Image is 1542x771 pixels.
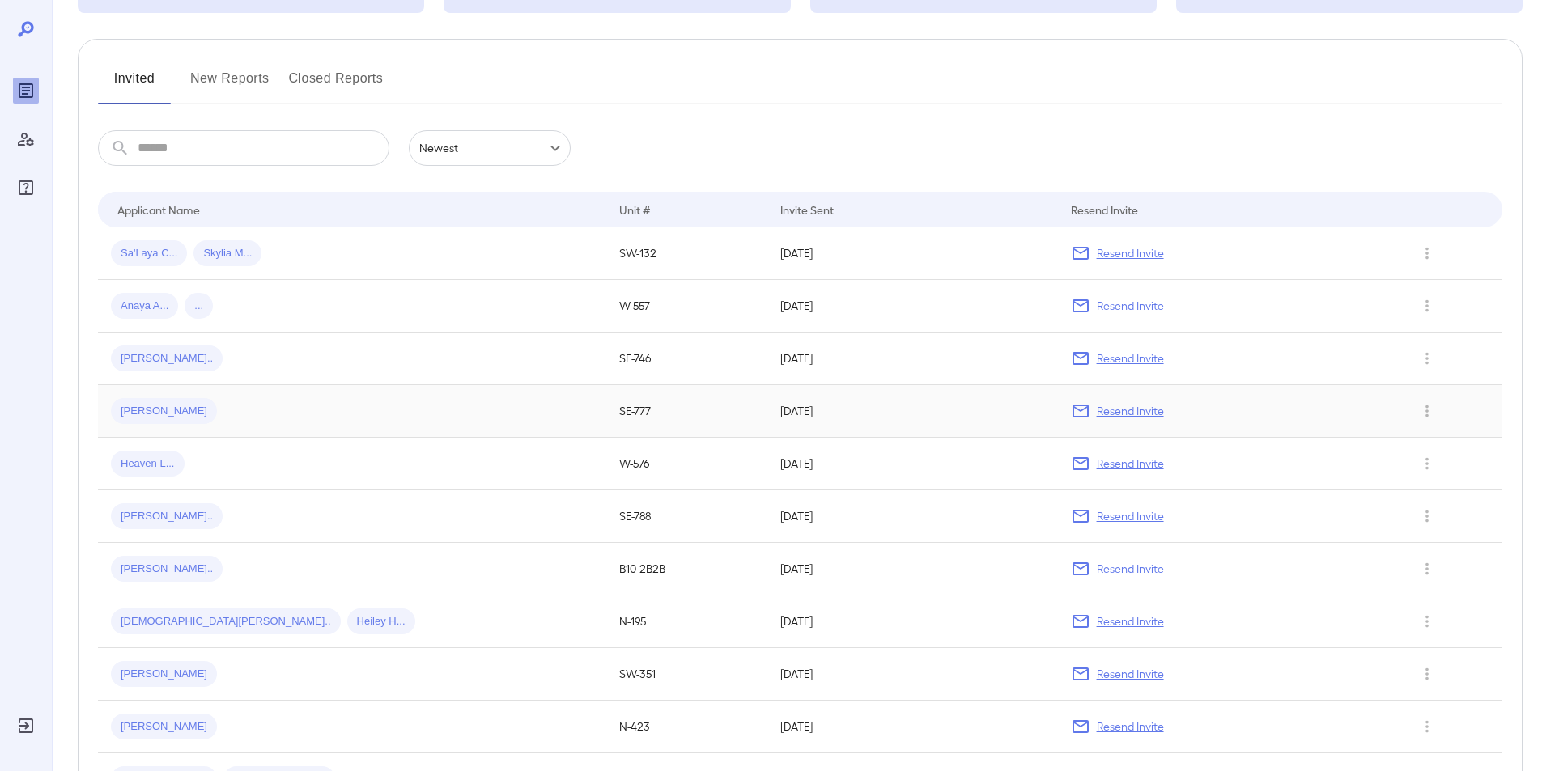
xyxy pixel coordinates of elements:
[606,333,767,385] td: SE-746
[117,200,200,219] div: Applicant Name
[289,66,384,104] button: Closed Reports
[767,280,1057,333] td: [DATE]
[1097,666,1164,682] p: Resend Invite
[1414,240,1440,266] button: Row Actions
[606,280,767,333] td: W-557
[606,385,767,438] td: SE-777
[606,227,767,280] td: SW-132
[1414,398,1440,424] button: Row Actions
[1097,455,1164,472] p: Resend Invite
[606,543,767,595] td: B10-2B2B
[1414,451,1440,477] button: Row Actions
[767,227,1057,280] td: [DATE]
[98,66,171,104] button: Invited
[111,404,217,419] span: [PERSON_NAME]
[1414,556,1440,582] button: Row Actions
[606,595,767,648] td: N-195
[767,543,1057,595] td: [DATE]
[1097,613,1164,629] p: Resend Invite
[193,246,261,261] span: Skylia M...
[1414,293,1440,319] button: Row Actions
[409,130,571,166] div: Newest
[767,385,1057,438] td: [DATE]
[767,333,1057,385] td: [DATE]
[1097,508,1164,524] p: Resend Invite
[13,175,39,201] div: FAQ
[111,561,223,577] span: [PERSON_NAME]..
[606,648,767,701] td: SW-351
[1414,345,1440,371] button: Row Actions
[767,490,1057,543] td: [DATE]
[111,614,341,629] span: [DEMOGRAPHIC_DATA][PERSON_NAME]..
[1097,350,1164,366] p: Resend Invite
[190,66,270,104] button: New Reports
[1097,403,1164,419] p: Resend Invite
[13,713,39,739] div: Log Out
[111,299,178,314] span: Anaya A...
[1097,245,1164,261] p: Resend Invite
[111,667,217,682] span: [PERSON_NAME]
[111,456,185,472] span: Heaven L...
[1097,298,1164,314] p: Resend Invite
[780,200,834,219] div: Invite Sent
[111,509,223,524] span: [PERSON_NAME]..
[347,614,415,629] span: Heiley H...
[185,299,213,314] span: ...
[606,438,767,490] td: W-576
[767,438,1057,490] td: [DATE]
[111,246,187,261] span: Sa'Laya C...
[606,490,767,543] td: SE-788
[1414,503,1440,529] button: Row Actions
[111,719,217,735] span: [PERSON_NAME]
[1097,718,1164,735] p: Resend Invite
[1414,608,1440,634] button: Row Actions
[1414,714,1440,739] button: Row Actions
[13,126,39,152] div: Manage Users
[1097,561,1164,577] p: Resend Invite
[619,200,650,219] div: Unit #
[1414,661,1440,687] button: Row Actions
[111,351,223,366] span: [PERSON_NAME]..
[767,648,1057,701] td: [DATE]
[1071,200,1138,219] div: Resend Invite
[767,701,1057,753] td: [DATE]
[767,595,1057,648] td: [DATE]
[606,701,767,753] td: N-423
[13,78,39,104] div: Reports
